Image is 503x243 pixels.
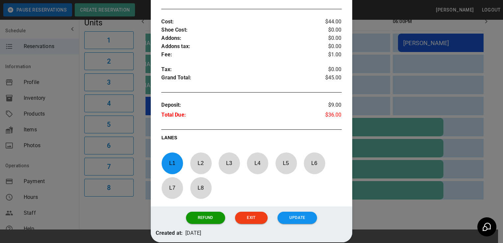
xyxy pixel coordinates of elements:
[311,42,341,51] p: $0.00
[311,111,341,121] p: $36.00
[311,26,341,34] p: $0.00
[161,155,183,171] p: L 1
[311,18,341,26] p: $44.00
[275,155,297,171] p: L 5
[161,134,341,144] p: LANES
[161,34,311,42] p: Addons :
[190,180,212,196] p: L 8
[161,26,311,34] p: Shoe Cost :
[185,229,201,237] p: [DATE]
[235,212,267,224] button: Exit
[161,66,311,74] p: Tax :
[190,155,212,171] p: L 2
[304,155,325,171] p: L 6
[311,66,341,74] p: $0.00
[311,34,341,42] p: $0.00
[161,42,311,51] p: Addons tax :
[247,155,268,171] p: L 4
[218,155,240,171] p: L 3
[186,212,225,224] button: Refund
[156,229,183,237] p: Created at:
[161,180,183,196] p: L 7
[161,18,311,26] p: Cost :
[311,74,341,84] p: $45.00
[161,51,311,59] p: Fee :
[161,101,311,111] p: Deposit :
[311,101,341,111] p: $9.00
[311,51,341,59] p: $1.00
[278,212,317,224] button: Update
[161,111,311,121] p: Total Due :
[161,74,311,84] p: Grand Total :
